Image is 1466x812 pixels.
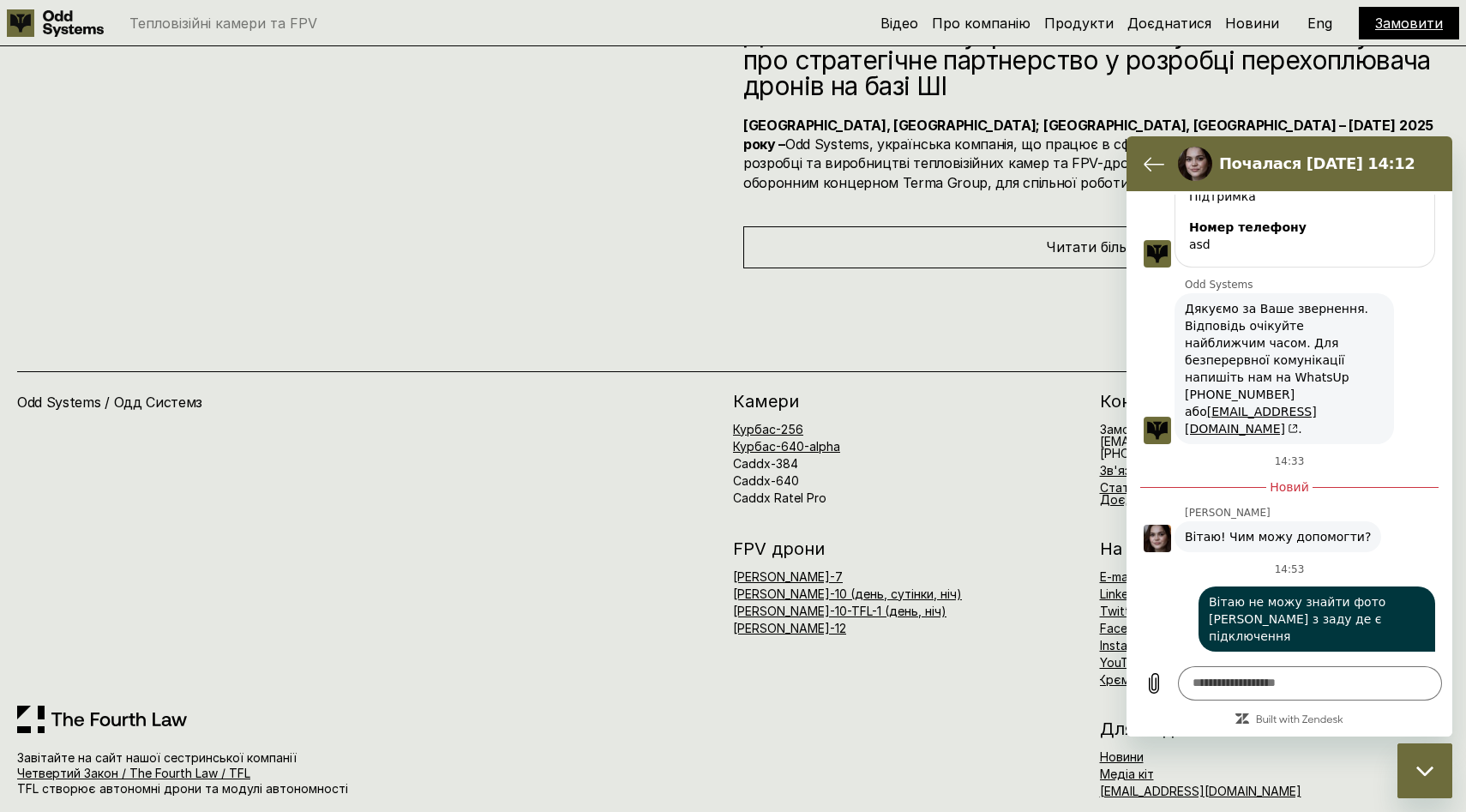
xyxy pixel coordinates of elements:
h2: На зв’язку [1100,540,1187,557]
a: [PERSON_NAME]-12 [733,621,846,635]
a: Відео [880,15,918,32]
a: Замовити [1375,15,1443,32]
a: Курбас-640-alpha [733,439,840,454]
a: [PERSON_NAME]-10 (день, сутінки, ніч) [733,586,962,601]
h2: Для медіа [1100,720,1450,737]
a: Twitter (X) [1100,604,1163,618]
a: Продукти [1044,15,1114,32]
span: Читати більше [1046,238,1146,256]
h6: [EMAIL_ADDRESS][DOMAIN_NAME] [1100,424,1301,460]
a: Доєднатися до команди [1100,492,1250,507]
iframe: Вікно повідомлень [1127,136,1452,737]
a: [EMAIL_ADDRESS][DOMAIN_NAME] [1100,784,1301,798]
p: Eng [1307,16,1332,30]
a: Caddx Ratel Pro [733,490,826,505]
strong: 2025 року – [743,117,1437,153]
a: Замовити [1100,422,1157,436]
strong: [GEOGRAPHIC_DATA], [GEOGRAPHIC_DATA]; [GEOGRAPHIC_DATA], [GEOGRAPHIC_DATA] – [DATE] [743,117,1395,134]
a: Facebook [1100,621,1157,635]
a: Доєднатися [1127,15,1211,32]
a: Зв'язок через What'sApp [1100,463,1251,478]
h4: Odd Systems, українська компанія, що працює в сфері оборонних інновацій, і спеціалізується на роз... [743,116,1449,193]
a: Новини [1100,749,1144,764]
a: Caddx-640 [733,473,799,488]
p: Завітайте на сайт нашої сестринської компанії TFL створює автономні дрони та модулі автономності [17,750,467,797]
a: Caddx-384 [733,456,798,471]
a: Четвертий Закон / The Fourth Law / TFL [17,766,250,780]
h2: Данська Terma та українська Odd Systems оголошують про стратегічне партнерство у розробці перехоп... [743,21,1449,99]
a: Медіа кіт [1100,767,1154,781]
a: Linkedin [1100,586,1145,601]
a: YouTube [1100,655,1150,670]
a: Новини [1225,15,1279,32]
h2: Камери [733,393,1083,410]
h4: Odd Systems / Одд Системз [17,393,406,412]
a: Instagram [1100,638,1156,653]
h2: FPV дрони [733,540,1083,557]
iframe: Кнопка для запуску вікна повідомлень, 1 непрочитане повідомлення [1397,743,1452,798]
span: [PHONE_NUMBER] [1100,446,1205,460]
h2: Контакт [1100,393,1450,410]
p: Тепловізійні камери та FPV [129,16,317,30]
a: [PERSON_NAME]-10-TFL-1 (день, ніч) [733,604,946,618]
a: Курбас-256 [733,422,803,436]
a: [PERSON_NAME]-7 [733,569,843,584]
a: E-mail розсилка [1100,569,1192,584]
a: Стати інвестором чи благодійником [1100,480,1317,495]
a: Про компанію [932,15,1030,32]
